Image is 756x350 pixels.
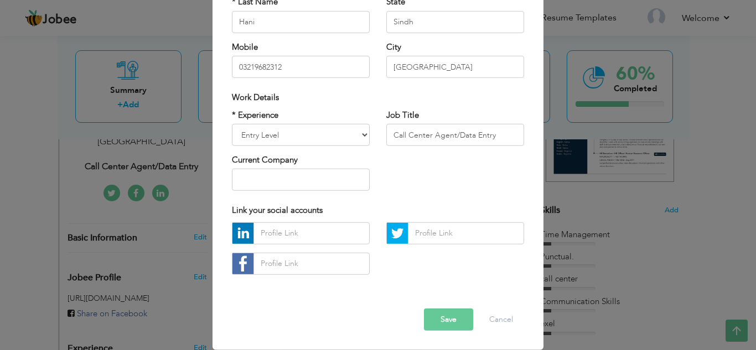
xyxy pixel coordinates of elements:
[232,109,278,121] label: * Experience
[408,222,524,244] input: Profile Link
[232,205,323,216] span: Link your social accounts
[232,223,253,244] img: linkedin
[232,253,253,274] img: facebook
[386,41,401,53] label: City
[232,41,258,53] label: Mobile
[478,309,524,331] button: Cancel
[232,92,279,103] span: Work Details
[387,223,408,244] img: Twitter
[253,253,370,275] input: Profile Link
[386,109,419,121] label: Job Title
[232,154,298,166] label: Current Company
[424,309,473,331] button: Save
[253,222,370,244] input: Profile Link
